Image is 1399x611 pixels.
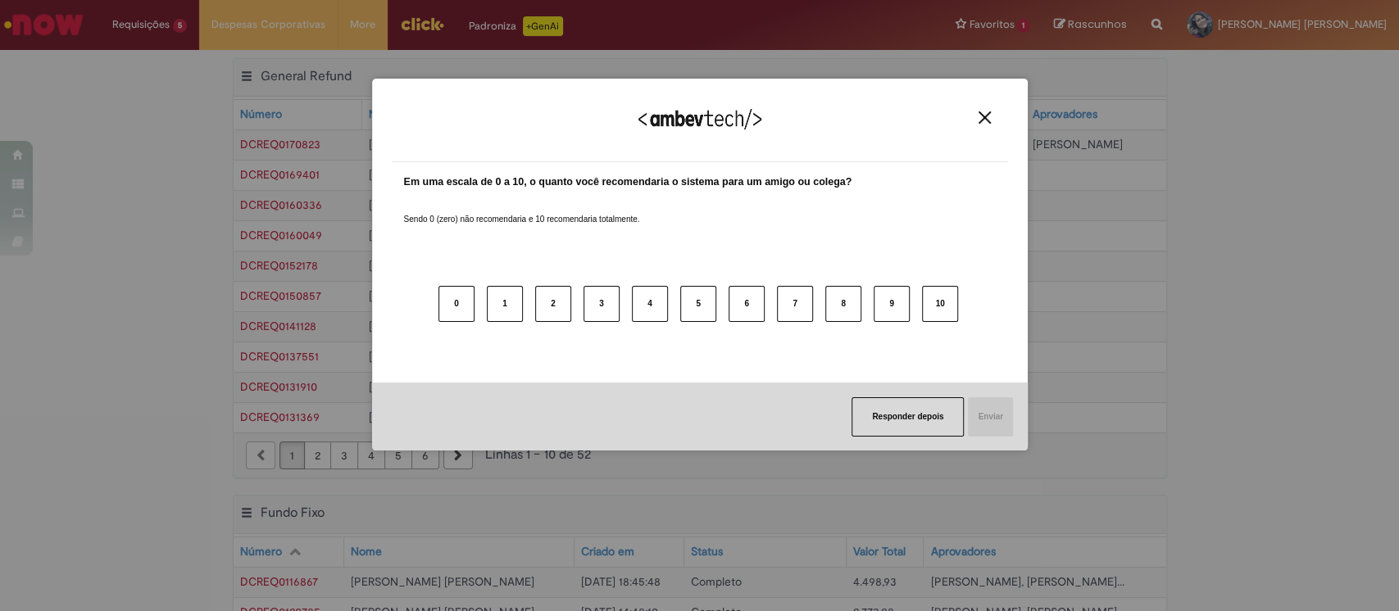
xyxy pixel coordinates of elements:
[852,397,964,437] button: Responder depois
[404,174,852,190] label: Em uma escala de 0 a 10, o quanto você recomendaria o sistema para um amigo ou colega?
[638,109,761,129] img: Logo Ambevtech
[874,286,910,322] button: 9
[729,286,765,322] button: 6
[632,286,668,322] button: 4
[438,286,475,322] button: 0
[404,194,640,225] label: Sendo 0 (zero) não recomendaria e 10 recomendaria totalmente.
[777,286,813,322] button: 7
[584,286,620,322] button: 3
[974,111,996,124] button: Close
[487,286,523,322] button: 1
[979,111,991,124] img: Close
[535,286,571,322] button: 2
[680,286,716,322] button: 5
[825,286,861,322] button: 8
[922,286,958,322] button: 10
